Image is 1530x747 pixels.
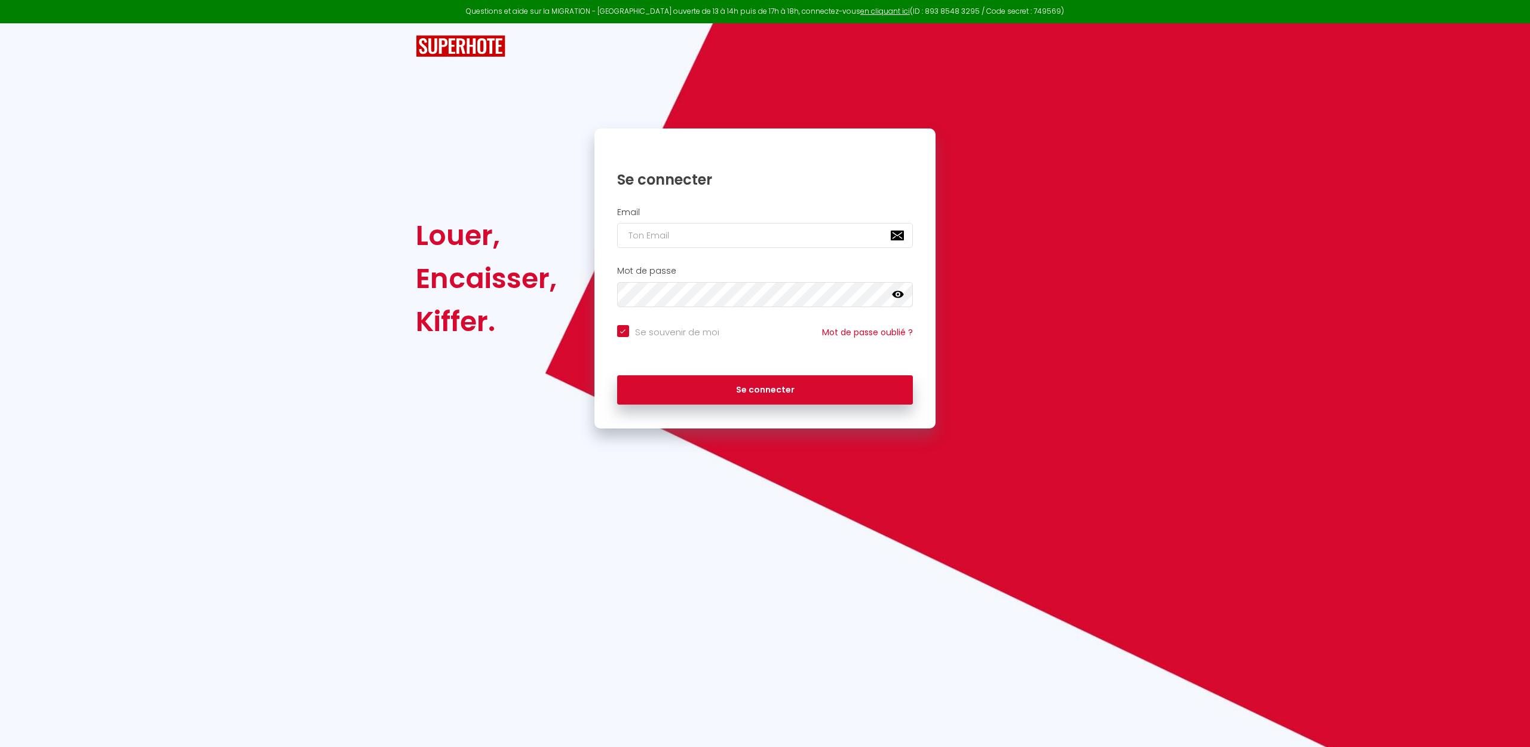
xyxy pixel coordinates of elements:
h2: Email [617,207,913,218]
div: Louer, [416,214,557,257]
h1: Se connecter [617,170,913,189]
img: SuperHote logo [416,35,505,57]
a: Mot de passe oublié ? [822,326,913,338]
h2: Mot de passe [617,266,913,276]
a: en cliquant ici [860,6,910,16]
div: Kiffer. [416,300,557,343]
div: Encaisser, [416,257,557,300]
button: Se connecter [617,375,913,405]
input: Ton Email [617,223,913,248]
